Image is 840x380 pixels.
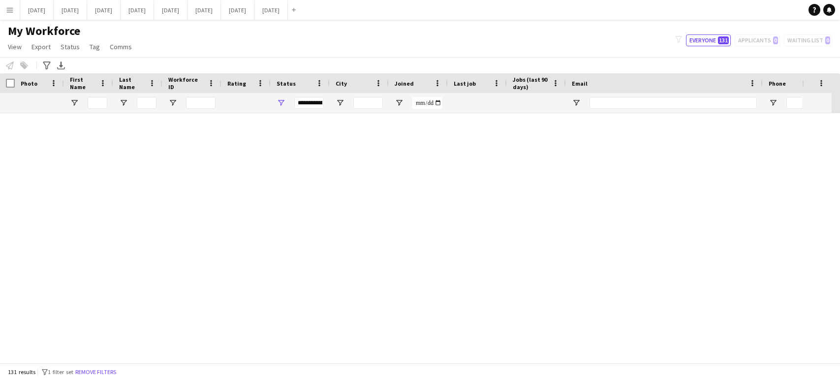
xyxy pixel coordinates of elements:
span: Rating [227,80,246,87]
button: [DATE] [154,0,187,20]
input: First Name Filter Input [88,97,107,109]
span: Photo [21,80,37,87]
a: Status [57,40,84,53]
button: Open Filter Menu [395,98,404,107]
span: Phone [769,80,786,87]
span: Status [61,42,80,51]
button: Open Filter Menu [119,98,128,107]
input: Joined Filter Input [412,97,442,109]
button: [DATE] [221,0,254,20]
span: Last job [454,80,476,87]
a: View [4,40,26,53]
button: Open Filter Menu [277,98,285,107]
button: Open Filter Menu [168,98,177,107]
a: Tag [86,40,104,53]
span: City [336,80,347,87]
button: Everyone131 [686,34,731,46]
input: Email Filter Input [590,97,757,109]
app-action-btn: Advanced filters [41,60,53,71]
button: Remove filters [73,367,118,378]
span: Joined [395,80,414,87]
button: [DATE] [54,0,87,20]
button: Open Filter Menu [336,98,344,107]
span: Comms [110,42,132,51]
button: [DATE] [187,0,221,20]
input: City Filter Input [353,97,383,109]
button: [DATE] [20,0,54,20]
span: Email [572,80,588,87]
button: [DATE] [121,0,154,20]
span: My Workforce [8,24,80,38]
button: Open Filter Menu [572,98,581,107]
input: Workforce ID Filter Input [186,97,216,109]
button: Open Filter Menu [70,98,79,107]
span: Last Name [119,76,145,91]
span: Jobs (last 90 days) [513,76,548,91]
button: [DATE] [254,0,288,20]
span: Export [31,42,51,51]
span: First Name [70,76,95,91]
input: Last Name Filter Input [137,97,156,109]
app-action-btn: Export XLSX [55,60,67,71]
a: Comms [106,40,136,53]
span: 131 [718,36,729,44]
button: [DATE] [87,0,121,20]
span: View [8,42,22,51]
span: Status [277,80,296,87]
button: Open Filter Menu [769,98,778,107]
a: Export [28,40,55,53]
span: Workforce ID [168,76,204,91]
span: Tag [90,42,100,51]
span: 1 filter set [48,368,73,376]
